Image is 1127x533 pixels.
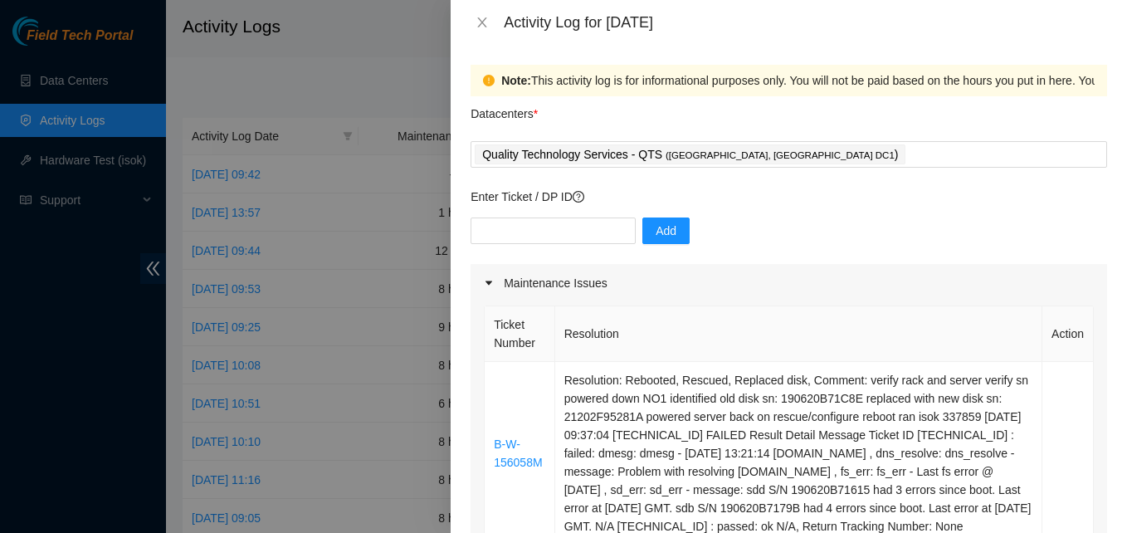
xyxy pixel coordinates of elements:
[501,71,531,90] strong: Note:
[573,191,584,203] span: question-circle
[471,264,1107,302] div: Maintenance Issues
[485,306,554,362] th: Ticket Number
[666,150,895,160] span: ( [GEOGRAPHIC_DATA], [GEOGRAPHIC_DATA] DC1
[471,188,1107,206] p: Enter Ticket / DP ID
[483,75,495,86] span: exclamation-circle
[471,96,538,123] p: Datacenters
[484,278,494,288] span: caret-right
[504,13,1107,32] div: Activity Log for [DATE]
[471,15,494,31] button: Close
[494,438,542,469] a: B-W-156058M
[656,222,676,240] span: Add
[642,218,690,244] button: Add
[476,16,489,29] span: close
[482,145,898,164] p: Quality Technology Services - QTS )
[555,306,1042,362] th: Resolution
[1042,306,1094,362] th: Action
